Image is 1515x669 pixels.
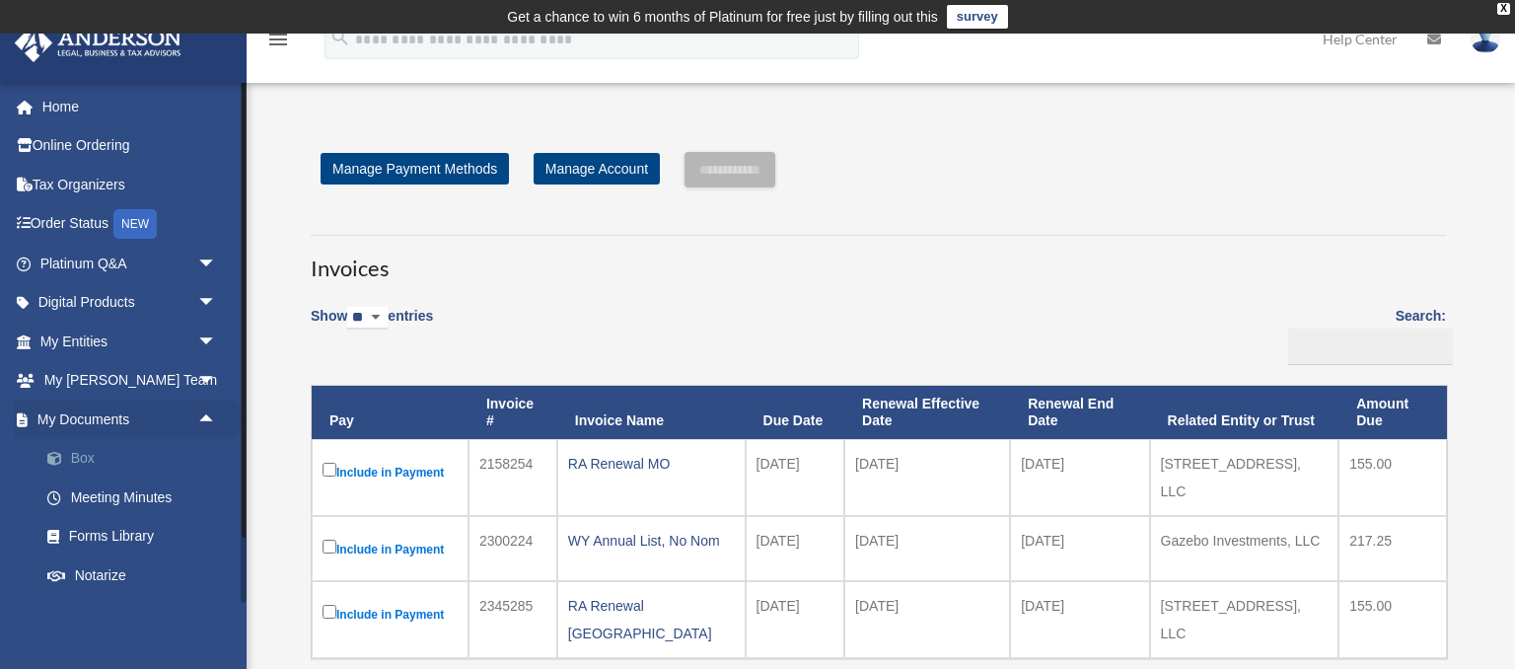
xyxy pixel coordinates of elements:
[469,386,557,439] th: Invoice #: activate to sort column ascending
[1150,439,1339,516] td: [STREET_ADDRESS], LLC
[844,516,1010,581] td: [DATE]
[14,283,247,323] a: Digital Productsarrow_drop_down
[947,5,1008,29] a: survey
[28,478,247,517] a: Meeting Minutes
[312,386,469,439] th: Pay: activate to sort column descending
[1010,439,1149,516] td: [DATE]
[14,244,247,283] a: Platinum Q&Aarrow_drop_down
[14,87,247,126] a: Home
[266,28,290,51] i: menu
[844,581,1010,658] td: [DATE]
[844,439,1010,516] td: [DATE]
[197,283,237,324] span: arrow_drop_down
[1150,386,1339,439] th: Related Entity or Trust: activate to sort column ascending
[311,235,1446,284] h3: Invoices
[14,126,247,166] a: Online Ordering
[1497,3,1510,15] div: close
[14,361,247,401] a: My [PERSON_NAME] Teamarrow_drop_down
[1288,329,1453,366] input: Search:
[1010,581,1149,658] td: [DATE]
[568,450,735,478] div: RA Renewal MO
[746,439,845,516] td: [DATE]
[323,540,336,554] input: Include in Payment
[746,386,845,439] th: Due Date: activate to sort column ascending
[113,209,157,239] div: NEW
[568,592,735,647] div: RA Renewal [GEOGRAPHIC_DATA]
[197,400,237,440] span: arrow_drop_up
[1010,386,1149,439] th: Renewal End Date: activate to sort column ascending
[197,595,237,635] span: arrow_drop_down
[469,581,557,658] td: 2345285
[197,244,237,284] span: arrow_drop_down
[1150,581,1339,658] td: [STREET_ADDRESS], LLC
[14,595,247,634] a: Online Learningarrow_drop_down
[746,581,845,658] td: [DATE]
[1150,516,1339,581] td: Gazebo Investments, LLC
[1338,386,1447,439] th: Amount Due: activate to sort column ascending
[1338,439,1447,516] td: 155.00
[14,204,247,245] a: Order StatusNEW
[534,153,660,185] a: Manage Account
[1471,25,1500,53] img: User Pic
[1338,516,1447,581] td: 217.25
[14,322,247,361] a: My Entitiesarrow_drop_down
[266,35,290,51] a: menu
[507,5,938,29] div: Get a chance to win 6 months of Platinum for free just by filling out this
[14,400,247,439] a: My Documentsarrow_drop_up
[323,459,458,484] label: Include in Payment
[557,386,746,439] th: Invoice Name: activate to sort column ascending
[9,24,187,62] img: Anderson Advisors Platinum Portal
[28,556,247,595] a: Notarize
[14,165,247,204] a: Tax Organizers
[323,463,336,477] input: Include in Payment
[28,439,247,479] a: Box
[311,304,433,349] label: Show entries
[746,516,845,581] td: [DATE]
[568,527,735,555] div: WY Annual List, No Nom
[469,439,557,516] td: 2158254
[323,536,458,561] label: Include in Payment
[469,516,557,581] td: 2300224
[197,322,237,362] span: arrow_drop_down
[347,307,388,330] select: Showentries
[323,601,458,627] label: Include in Payment
[321,153,509,185] a: Manage Payment Methods
[1281,304,1446,365] label: Search:
[323,605,336,619] input: Include in Payment
[28,517,247,557] a: Forms Library
[329,27,351,48] i: search
[197,361,237,402] span: arrow_drop_down
[1010,516,1149,581] td: [DATE]
[844,386,1010,439] th: Renewal Effective Date: activate to sort column ascending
